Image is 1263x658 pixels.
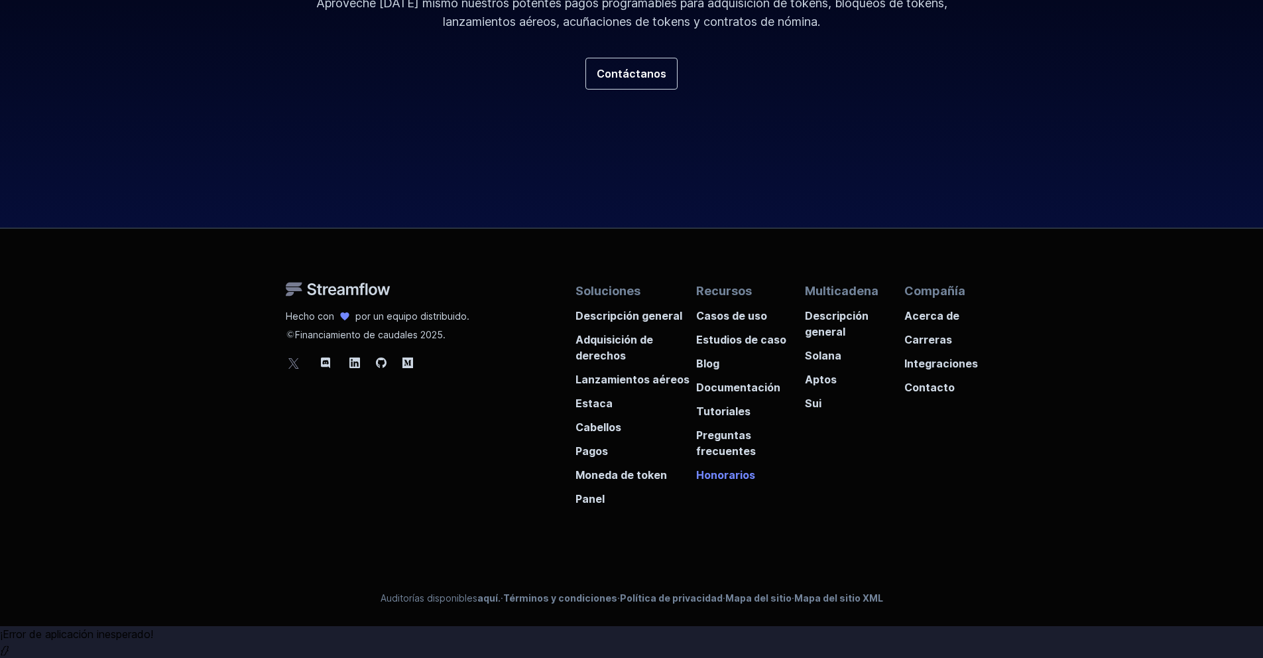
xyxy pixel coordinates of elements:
a: Contáctanos [585,58,678,90]
a: Documentación [696,371,805,395]
font: por un equipo distribuido. [355,310,469,322]
a: Carreras [904,324,978,348]
font: Hecho con [286,310,334,322]
font: · [723,592,725,604]
a: Política de privacidad [620,592,723,604]
font: Pagos [575,444,608,458]
a: Adquisición de derechos [575,324,697,363]
a: Panel [575,483,697,507]
font: Estudios de caso [696,333,786,346]
font: Multicadena [805,284,878,298]
font: Sui [805,397,821,410]
font: · [617,592,620,604]
font: Contáctanos [597,67,666,80]
a: Pagos [575,435,697,459]
a: Cabellos [575,411,697,435]
font: Auditorías disponibles [381,592,477,604]
font: Honorarios [696,468,755,482]
a: Descripción general [805,300,904,340]
font: Financiamiento de caudales 2025. [295,329,446,340]
font: Solana [805,349,841,362]
a: Moneda de token [575,459,697,483]
a: Integraciones [904,348,978,371]
font: Recursos [696,284,752,298]
a: Estudios de caso [696,324,805,348]
a: Casos de uso [696,300,805,324]
a: aquí. [477,592,501,604]
a: Mapa del sitio XML [794,592,883,604]
font: Descripción general [575,309,682,322]
font: Contacto [904,381,955,394]
a: Descripción general [575,300,697,324]
a: Lanzamientos aéreos [575,363,697,387]
font: Soluciones [575,284,640,298]
a: Sui [805,387,904,411]
font: Acerca de [904,309,959,322]
a: Acerca de [904,300,978,324]
font: · [501,592,503,604]
a: Mapa del sitio [725,592,792,604]
a: Tutoriales [696,395,805,419]
a: Preguntas frecuentes [696,419,805,459]
img: Logotipo de Streamflow [286,282,391,296]
font: Documentación [696,381,780,394]
a: Solana [805,340,904,363]
font: Tutoriales [696,405,751,418]
font: Preguntas frecuentes [696,428,756,458]
font: Aptos [805,373,837,386]
font: Compañía [904,284,965,298]
a: Estaca [575,387,697,411]
font: Adquisición de derechos [575,333,653,362]
a: Contacto [904,371,978,395]
font: Carreras [904,333,952,346]
font: · [792,592,794,604]
font: Estaca [575,397,613,410]
a: Honorarios [696,459,805,483]
a: Términos y condiciones [503,592,617,604]
a: Blog [696,348,805,371]
font: Cabellos [575,421,621,434]
font: Blog [696,357,719,370]
font: Casos de uso [696,309,767,322]
font: Integraciones [904,357,978,370]
font: Moneda de token [575,468,667,482]
font: Descripción general [805,309,869,338]
font: Panel [575,492,605,505]
font: Lanzamientos aéreos [575,373,690,386]
a: Aptos [805,363,904,387]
